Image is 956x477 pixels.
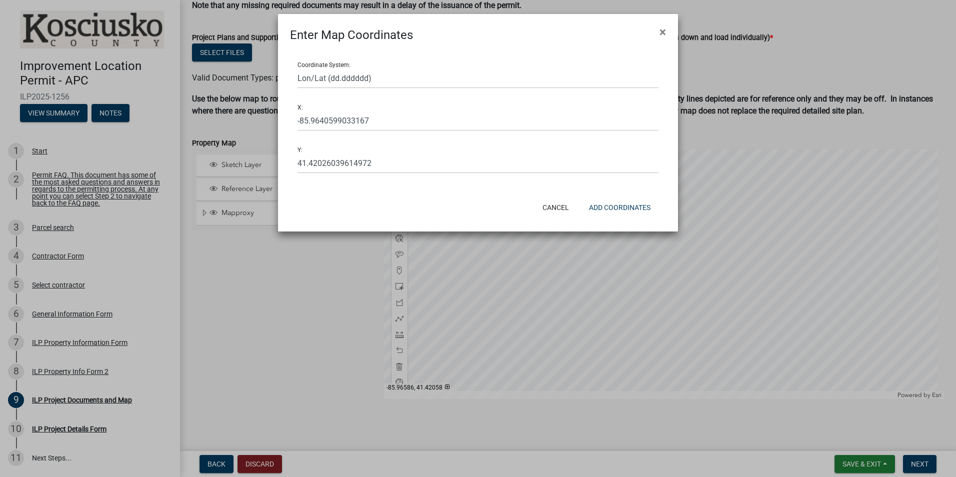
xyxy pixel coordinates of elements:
[534,198,577,216] button: Cancel
[581,198,658,216] button: Add Coordinates
[297,68,658,88] select: Coordinate system
[651,18,674,46] button: Close
[290,26,413,44] h4: Enter Map Coordinates
[659,25,666,39] span: ×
